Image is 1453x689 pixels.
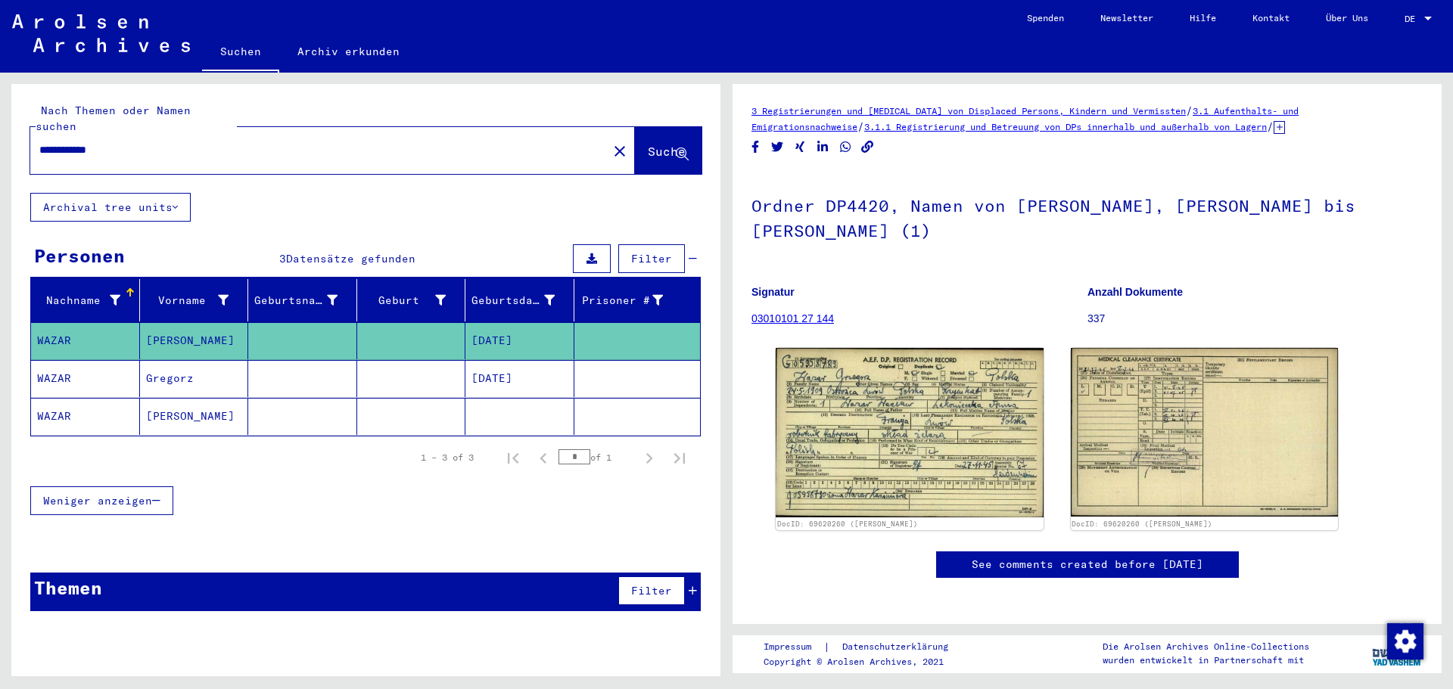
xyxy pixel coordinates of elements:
[751,171,1423,262] h1: Ordner DP4420, Namen von [PERSON_NAME], [PERSON_NAME] bis [PERSON_NAME] (1)
[43,494,152,507] span: Weniger anzeigen
[631,584,672,597] span: Filter
[1071,348,1339,517] img: 002.jpg
[618,244,685,273] button: Filter
[202,33,279,73] a: Suchen
[140,322,249,359] mat-cell: [PERSON_NAME]
[363,293,446,309] div: Geburt‏
[528,442,558,473] button: Previous page
[146,293,229,309] div: Vorname
[751,312,834,324] a: 03010101 27 144
[254,293,338,309] div: Geburtsname
[574,279,701,321] mat-header-cell: Prisoner #
[1072,520,1212,528] a: DocID: 69620260 ([PERSON_NAME])
[631,252,672,265] span: Filter
[363,288,465,312] div: Geburt‏
[1103,653,1309,667] p: wurden entwickelt in Partnerschaft mit
[1267,119,1274,133] span: /
[618,576,685,605] button: Filter
[605,135,635,166] button: Clear
[31,322,140,359] mat-cell: WAZAR
[751,105,1186,116] a: 3 Registrierungen und [MEDICAL_DATA] von Displaced Persons, Kindern und Vermissten
[357,279,466,321] mat-header-cell: Geburt‏
[471,288,574,312] div: Geburtsdatum
[815,138,831,157] button: Share on LinkedIn
[1087,286,1183,298] b: Anzahl Dokumente
[1087,311,1423,327] p: 337
[254,288,356,312] div: Geburtsname
[857,119,864,133] span: /
[1405,14,1421,24] span: DE
[1186,104,1193,117] span: /
[635,127,702,174] button: Suche
[37,293,120,309] div: Nachname
[31,279,140,321] mat-header-cell: Nachname
[648,144,686,159] span: Suche
[838,138,854,157] button: Share on WhatsApp
[30,486,173,515] button: Weniger anzeigen
[764,639,823,655] a: Impressum
[770,138,786,157] button: Share on Twitter
[972,557,1203,573] a: See comments created before [DATE]
[34,574,102,601] div: Themen
[34,242,125,269] div: Personen
[764,655,966,669] p: Copyright © Arolsen Archives, 2021
[36,104,191,133] mat-label: Nach Themen oder Namen suchen
[792,138,808,157] button: Share on Xing
[30,193,191,222] button: Archival tree units
[248,279,357,321] mat-header-cell: Geburtsname
[140,360,249,397] mat-cell: Gregorz
[465,279,574,321] mat-header-cell: Geburtsdatum
[634,442,664,473] button: Next page
[37,288,139,312] div: Nachname
[465,322,574,359] mat-cell: [DATE]
[751,286,795,298] b: Signatur
[471,293,555,309] div: Geburtsdatum
[830,639,966,655] a: Datenschutzerklärung
[580,293,664,309] div: Prisoner #
[286,252,415,265] span: Datensätze gefunden
[558,450,634,464] div: of 1
[864,121,1267,132] a: 3.1.1 Registrierung und Betreuung von DPs innerhalb und außerhalb von Lagern
[140,398,249,435] mat-cell: [PERSON_NAME]
[465,360,574,397] mat-cell: [DATE]
[777,520,918,528] a: DocID: 69620260 ([PERSON_NAME])
[279,252,286,265] span: 3
[31,360,140,397] mat-cell: WAZAR
[1387,623,1423,660] img: Zustimmung ändern
[421,451,474,464] div: 1 – 3 of 3
[764,639,966,655] div: |
[31,398,140,435] mat-cell: WAZAR
[1103,640,1309,653] p: Die Arolsen Archives Online-Collections
[664,442,695,473] button: Last page
[146,288,248,312] div: Vorname
[140,279,249,321] mat-header-cell: Vorname
[611,142,629,160] mat-icon: close
[748,138,764,157] button: Share on Facebook
[1369,635,1426,672] img: yv_logo.png
[12,14,190,52] img: Arolsen_neg.svg
[776,348,1044,517] img: 001.jpg
[498,442,528,473] button: First page
[279,33,418,70] a: Archiv erkunden
[860,138,876,157] button: Copy link
[580,288,683,312] div: Prisoner #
